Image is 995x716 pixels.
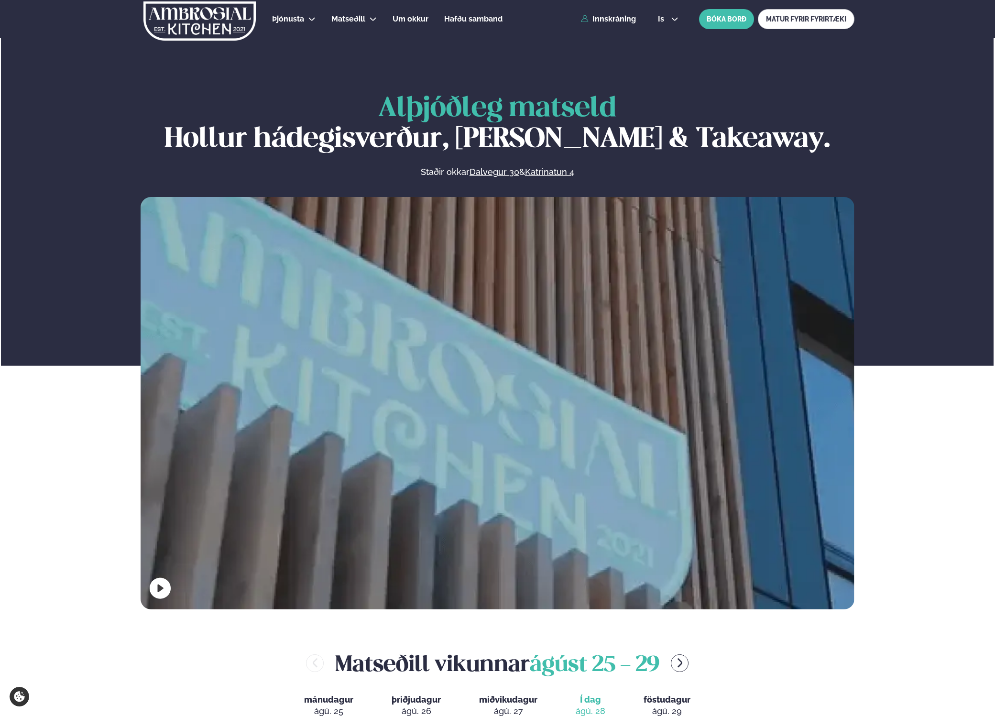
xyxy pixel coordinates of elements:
[304,694,353,705] span: mánudagur
[331,14,365,23] span: Matseðill
[650,15,686,23] button: is
[576,694,605,705] span: Í dag
[141,94,854,155] h1: Hollur hádegisverður, [PERSON_NAME] & Takeaway.
[525,166,574,178] a: Katrinatun 4
[272,13,304,25] a: Þjónusta
[393,13,428,25] a: Um okkur
[306,654,324,672] button: menu-btn-left
[142,1,257,41] img: logo
[644,694,690,705] span: föstudagur
[335,648,659,679] h2: Matseðill vikunnar
[392,694,441,705] span: þriðjudagur
[530,655,659,676] span: ágúst 25 - 29
[671,654,689,672] button: menu-btn-right
[699,9,754,29] button: BÓKA BORÐ
[581,15,636,23] a: Innskráning
[444,13,503,25] a: Hafðu samband
[317,166,678,178] p: Staðir okkar &
[393,14,428,23] span: Um okkur
[272,14,304,23] span: Þjónusta
[444,14,503,23] span: Hafðu samband
[378,96,616,122] span: Alþjóðleg matseld
[10,687,29,706] a: Cookie settings
[758,9,854,29] a: MATUR FYRIR FYRIRTÆKI
[658,15,667,23] span: is
[470,166,519,178] a: Dalvegur 30
[479,694,537,705] span: miðvikudagur
[331,13,365,25] a: Matseðill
